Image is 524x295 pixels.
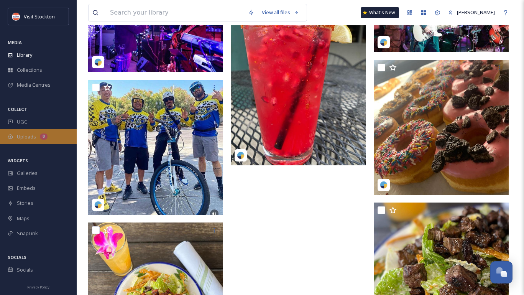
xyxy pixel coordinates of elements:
[27,282,49,291] a: Privacy Policy
[27,285,49,290] span: Privacy Policy
[17,66,42,74] span: Collections
[380,38,388,46] img: snapsea-logo.png
[8,106,27,112] span: COLLECT
[17,266,33,274] span: Socials
[374,60,509,195] img: bigwormsbakeryanddeli1520-0-1702059043153.jpg
[17,81,51,89] span: Media Centres
[17,185,36,192] span: Embeds
[231,2,366,165] img: octaviosrestaurant-18004025333232429.jpeg
[94,201,102,209] img: snapsea-logo.png
[17,51,32,59] span: Library
[17,230,38,237] span: SnapLink
[17,133,36,140] span: Uploads
[94,58,102,66] img: snapsea-logo.png
[258,5,303,20] a: View all files
[8,158,28,163] span: WIDGETS
[40,133,48,140] div: 8
[12,13,20,20] img: unnamed.jpeg
[8,254,26,260] span: SOCIALS
[237,152,245,159] img: snapsea-logo.png
[106,4,244,21] input: Search your library
[24,13,55,20] span: Visit Stockton
[8,40,22,45] span: MEDIA
[490,261,513,283] button: Open Chat
[17,199,33,207] span: Stories
[17,170,38,177] span: Galleries
[17,118,27,125] span: UGC
[380,181,388,189] img: snapsea-logo.png
[444,5,499,20] a: [PERSON_NAME]
[457,9,495,16] span: [PERSON_NAME]
[17,215,30,222] span: Maps
[361,7,399,18] a: What's New
[88,80,223,215] img: skinnybuffman-18016216849964106.jpeg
